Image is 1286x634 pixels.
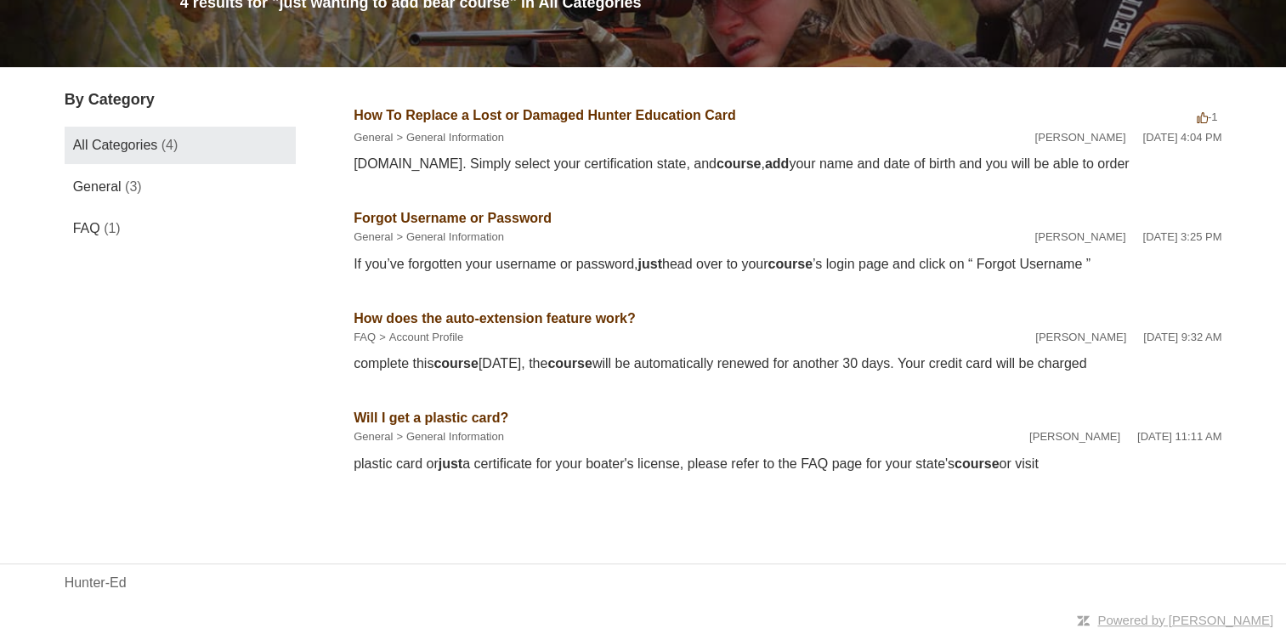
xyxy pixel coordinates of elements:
li: General [354,428,393,445]
li: [PERSON_NAME] [1029,428,1120,445]
a: General Information [406,131,504,144]
li: [PERSON_NAME] [1034,129,1125,146]
span: All Categories [73,138,158,152]
li: General Information [393,129,504,146]
a: General [354,430,393,443]
span: (4) [161,138,178,152]
a: General Information [406,230,504,243]
div: If you’ve forgotten your username or password, head over to your ’s login page and click on “ For... [354,254,1221,275]
li: FAQ [354,329,376,346]
time: 02/12/2024, 16:04 [1142,131,1221,144]
a: All Categories (4) [65,127,296,164]
a: Forgot Username or Password [354,211,552,225]
a: General Information [406,430,504,443]
a: FAQ (1) [65,210,296,247]
li: General [354,229,393,246]
li: [PERSON_NAME] [1034,229,1125,246]
em: just [637,257,661,271]
a: FAQ [354,331,376,343]
a: Will I get a plastic card? [354,410,508,425]
div: plastic card or a certificate for your boater's license, please refer to the FAQ page for your st... [354,454,1221,474]
a: How does the auto-extension feature work? [354,311,636,325]
em: course [717,156,761,171]
div: [DOMAIN_NAME]. Simply select your certification state, and , your name and date of birth and you ... [354,154,1221,174]
span: (1) [104,221,121,235]
a: Hunter-Ed [65,573,127,593]
a: Account Profile [389,331,463,343]
a: General (3) [65,168,296,206]
em: just [439,456,462,471]
a: How To Replace a Lost or Damaged Hunter Education Card [354,108,736,122]
span: FAQ [73,221,100,235]
em: course [955,456,999,471]
time: 07/28/2022, 09:32 [1143,331,1221,343]
em: add [765,156,789,171]
li: [PERSON_NAME] [1035,329,1126,346]
time: 04/08/2025, 11:11 [1137,430,1221,443]
span: (3) [125,179,142,194]
div: complete this [DATE], the will be automatically renewed for another 30 days. Your credit card wil... [354,354,1221,374]
a: Powered by [PERSON_NAME] [1097,613,1273,627]
em: course [547,356,592,371]
time: 05/20/2025, 15:25 [1142,230,1221,243]
li: Account Profile [376,329,463,346]
span: -1 [1197,110,1218,123]
em: course [433,356,478,371]
li: General Information [393,428,504,445]
em: course [768,257,812,271]
span: General [73,179,122,194]
li: General Information [393,229,504,246]
a: General [354,230,393,243]
li: General [354,129,393,146]
a: General [354,131,393,144]
h3: By Category [65,88,296,111]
